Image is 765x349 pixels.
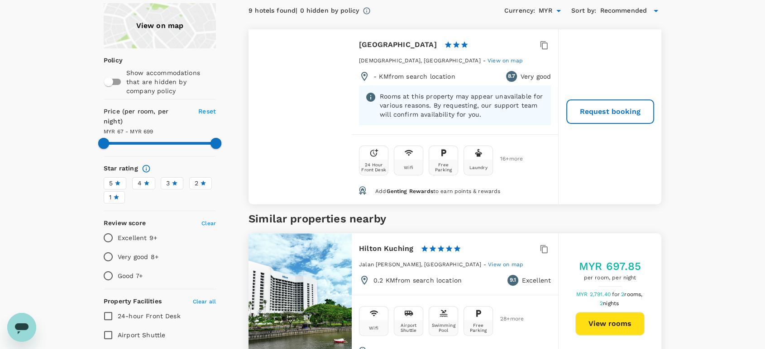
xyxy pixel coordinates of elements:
span: Clear all [193,298,216,305]
span: - [483,57,488,64]
button: Request booking [566,99,654,124]
h5: Similar properties nearby [249,212,661,226]
p: Very good [521,72,551,81]
span: Jalan [PERSON_NAME], [GEOGRAPHIC_DATA] [359,261,481,268]
iframe: Button to launch messaging window [7,313,36,342]
p: Excellent 9+ [118,233,157,242]
div: Airport Shuttle [396,323,421,333]
span: Clear [201,220,216,226]
h6: Review score [104,218,146,228]
p: - KM from search location [373,72,455,81]
h6: Currency : [504,6,535,16]
div: Free Parking [466,323,491,333]
span: View on map [488,261,523,268]
span: MYR 67 - MYR 699 [104,128,153,135]
div: Laundry [469,165,487,170]
span: 3 [166,179,170,188]
button: View rooms [575,312,645,335]
span: 16 + more [500,156,514,162]
span: 9.1 [509,276,516,285]
p: Policy [104,56,110,65]
span: - [483,261,488,268]
p: Rooms at this property may appear unavailable for various reasons. By requesting, our support tea... [380,92,545,119]
div: Wifi [369,325,378,330]
p: Show accommodations that are hidden by company policy [126,68,215,95]
svg: Star ratings are awarded to properties to represent the quality of services, facilities, and amen... [142,164,151,173]
span: Airport Shuttle [118,331,165,339]
div: 24 Hour Front Desk [361,162,386,172]
h6: [GEOGRAPHIC_DATA] [359,38,437,51]
div: Free Parking [431,162,456,172]
span: 24-hour Front Desk [118,312,181,320]
span: Reset [198,108,216,115]
span: Genting Rewards [386,188,433,194]
h6: Hilton Kuching [359,242,413,255]
h6: Star rating [104,164,138,174]
span: rooms, [624,291,642,297]
h6: Price (per room, per night) [104,107,188,127]
h6: Sort by : [571,6,596,16]
span: [DEMOGRAPHIC_DATA], [GEOGRAPHIC_DATA] [359,57,481,64]
p: Good 7+ [118,271,143,280]
span: 2 [621,291,644,297]
span: nights [603,300,619,307]
a: View on map [488,260,523,268]
p: Very good 8+ [118,252,158,261]
span: 5 [109,179,113,188]
div: Swimming Pool [431,323,456,333]
span: per room, per night [579,274,641,283]
div: Wifi [404,165,413,170]
p: Excellent [522,276,551,285]
span: 28 + more [500,316,514,322]
a: View on map [488,57,523,64]
span: 4 [138,179,142,188]
span: MYR 2,791.40 [576,291,612,297]
span: 8.7 [507,72,515,81]
span: 2 [195,179,198,188]
span: Add to earn points & rewards [375,188,500,194]
span: 2 [600,300,620,307]
p: 0.2 KM from search location [373,276,462,285]
div: 9 hotels found | 0 hidden by policy [249,6,359,16]
button: Open [552,5,565,17]
span: for [612,291,621,297]
span: Recommended [600,6,647,16]
h5: MYR 697.85 [579,259,641,274]
span: 1 [109,193,111,202]
h6: Property Facilities [104,297,162,307]
a: View on map [104,3,216,48]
